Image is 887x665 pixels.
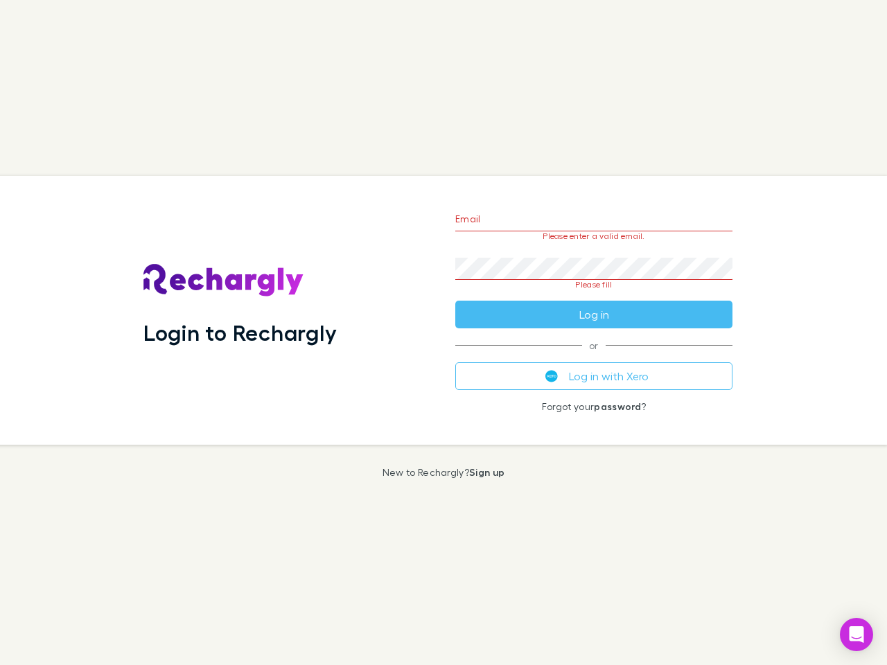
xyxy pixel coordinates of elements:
div: Open Intercom Messenger [840,618,873,651]
img: Rechargly's Logo [143,264,304,297]
p: Please enter a valid email. [455,231,732,241]
h1: Login to Rechargly [143,319,337,346]
a: password [594,400,641,412]
button: Log in with Xero [455,362,732,390]
p: New to Rechargly? [383,467,505,478]
a: Sign up [469,466,504,478]
img: Xero's logo [545,370,558,382]
span: or [455,345,732,346]
button: Log in [455,301,732,328]
p: Please fill [455,280,732,290]
p: Forgot your ? [455,401,732,412]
